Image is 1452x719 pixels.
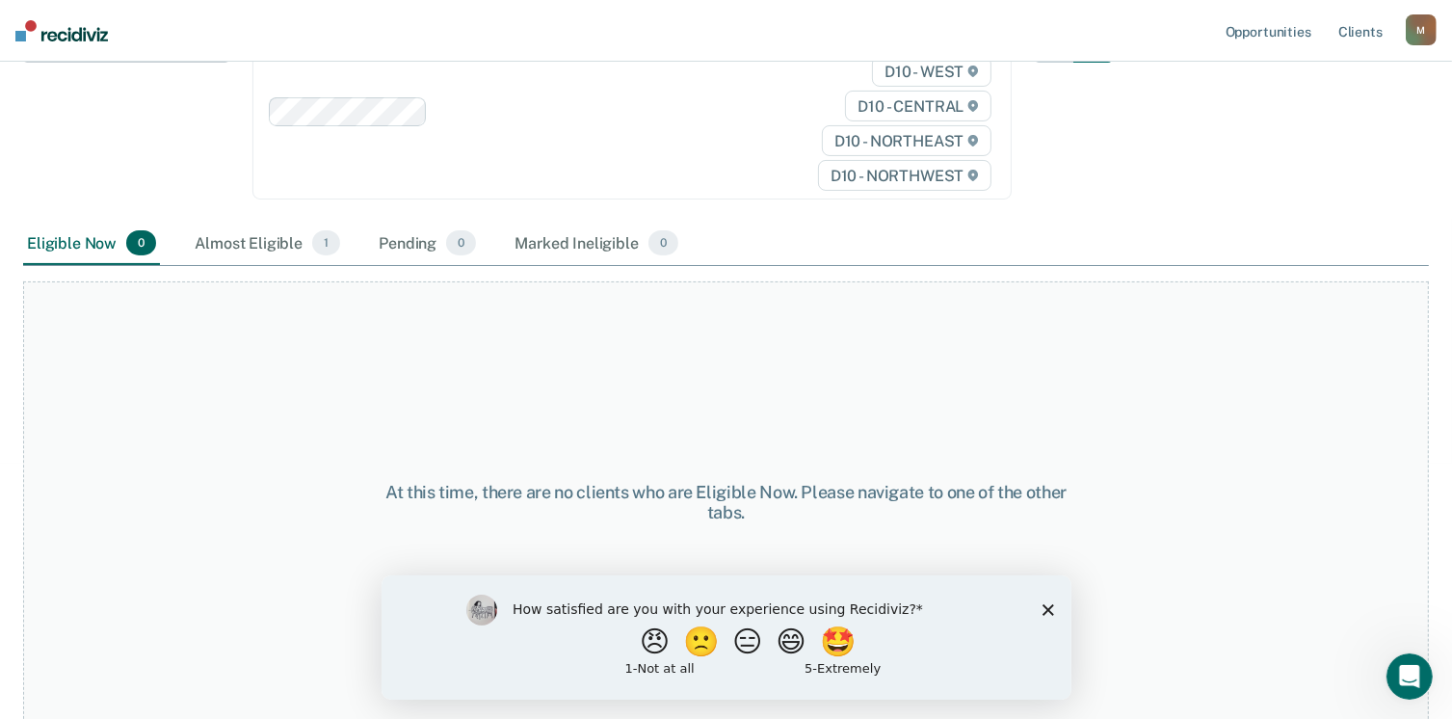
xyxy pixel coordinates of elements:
[446,230,476,255] span: 0
[818,160,991,191] span: D10 - NORTHWEST
[511,223,682,265] div: Marked Ineligible0
[15,20,108,41] img: Recidiviz
[191,223,344,265] div: Almost Eligible1
[375,223,480,265] div: Pending0
[1386,653,1433,700] iframe: Intercom live chat
[872,56,991,87] span: D10 - WEST
[648,230,678,255] span: 0
[375,482,1077,523] div: At this time, there are no clients who are Eligible Now. Please navigate to one of the other tabs.
[382,575,1071,700] iframe: Survey by Kim from Recidiviz
[312,230,340,255] span: 1
[1406,14,1437,45] button: M
[822,125,991,156] span: D10 - NORTHEAST
[126,230,156,255] span: 0
[845,91,991,121] span: D10 - CENTRAL
[23,223,160,265] div: Eligible Now0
